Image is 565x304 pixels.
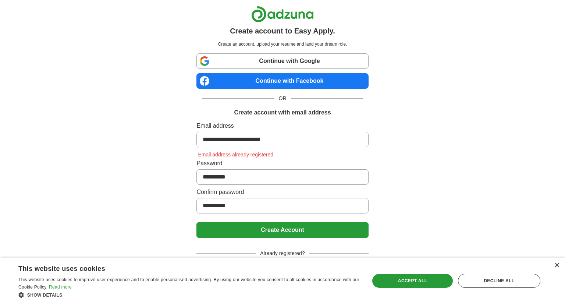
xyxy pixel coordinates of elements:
[18,291,359,298] div: Show details
[196,188,368,197] label: Confirm password
[458,274,540,288] div: Decline all
[49,284,72,290] a: Read more, opens a new window
[196,222,368,238] button: Create Account
[196,152,276,158] span: Email address already registered.
[230,25,335,36] h1: Create account to Easy Apply.
[18,277,359,290] span: This website uses cookies to improve user experience and to enable personalised advertising. By u...
[196,53,368,69] a: Continue with Google
[27,293,63,298] span: Show details
[196,121,368,130] label: Email address
[196,159,368,168] label: Password
[372,274,452,288] div: Accept all
[198,41,367,47] p: Create an account, upload your resume and land your dream role.
[18,262,341,273] div: This website uses cookies
[196,73,368,89] a: Continue with Facebook
[234,108,331,117] h1: Create account with email address
[554,263,559,268] div: Close
[256,250,309,257] span: Already registered?
[251,6,314,22] img: Adzuna logo
[274,95,291,102] span: OR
